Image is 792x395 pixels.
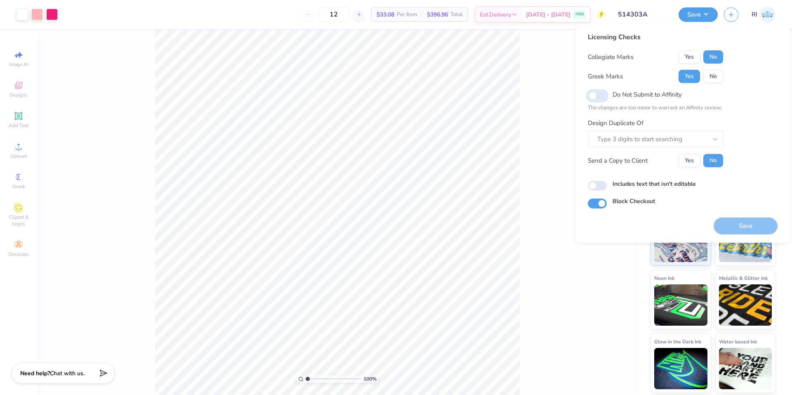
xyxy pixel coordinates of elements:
[752,7,775,23] a: RI
[759,7,775,23] img: Renz Ian Igcasenza
[719,274,768,282] span: Metallic & Glitter Ink
[9,61,28,68] span: Image AI
[719,337,757,346] span: Water based Ink
[4,214,33,227] span: Clipart & logos
[719,284,772,326] img: Metallic & Glitter Ink
[613,89,682,100] label: Do Not Submit to Affinity
[12,183,25,190] span: Greek
[9,92,28,98] span: Designs
[20,369,50,377] strong: Need help?
[588,72,623,81] div: Greek Marks
[703,70,723,83] button: No
[10,153,27,159] span: Upload
[575,12,584,17] span: FREE
[719,348,772,389] img: Water based Ink
[377,10,394,19] span: $33.08
[397,10,417,19] span: Per Item
[612,6,672,23] input: Untitled Design
[654,284,707,326] img: Neon Ink
[588,32,723,42] div: Licensing Checks
[654,348,707,389] img: Glow in the Dark Ink
[588,156,648,166] div: Send a Copy to Client
[679,154,700,167] button: Yes
[654,337,701,346] span: Glow in the Dark Ink
[363,375,377,383] span: 100 %
[613,197,655,206] label: Block Checkout
[752,10,757,19] span: RI
[9,122,28,129] span: Add Text
[588,52,634,62] div: Collegiate Marks
[679,7,718,22] button: Save
[654,274,674,282] span: Neon Ink
[588,118,643,128] label: Design Duplicate Of
[526,10,570,19] span: [DATE] - [DATE]
[427,10,448,19] span: $396.96
[679,50,700,64] button: Yes
[9,251,28,258] span: Decorate
[450,10,463,19] span: Total
[318,7,350,22] input: – –
[588,104,723,112] p: The changes are too minor to warrant an Affinity review.
[703,154,723,167] button: No
[50,369,85,377] span: Chat with us.
[679,70,700,83] button: Yes
[703,50,723,64] button: No
[480,10,511,19] span: Est. Delivery
[613,180,696,188] label: Includes text that isn't editable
